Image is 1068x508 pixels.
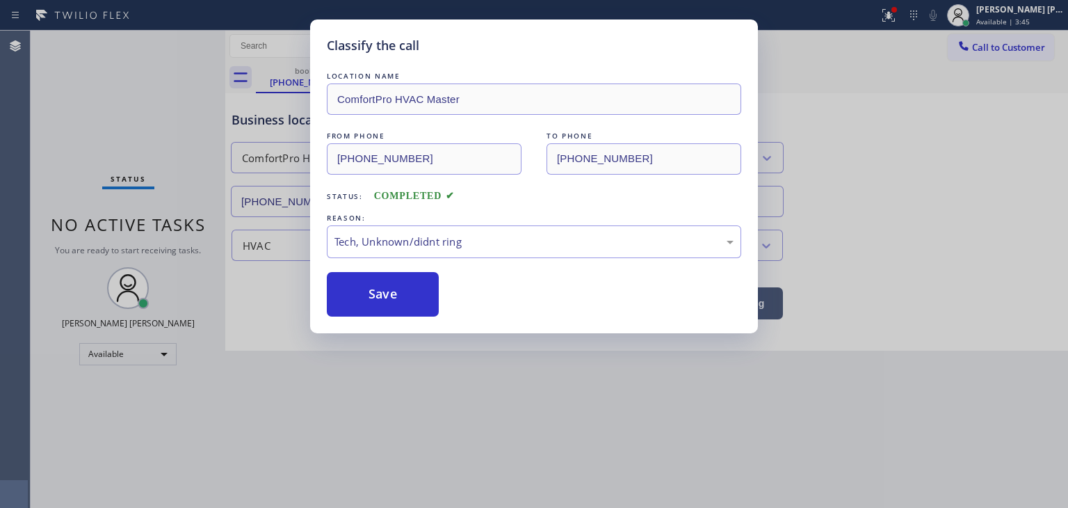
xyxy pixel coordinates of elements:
[327,69,741,84] div: LOCATION NAME
[547,143,741,175] input: To phone
[327,143,521,175] input: From phone
[327,129,521,143] div: FROM PHONE
[327,191,363,201] span: Status:
[327,272,439,317] button: Save
[334,234,734,250] div: Tech, Unknown/didnt ring
[327,211,741,225] div: REASON:
[327,36,419,55] h5: Classify the call
[374,191,455,201] span: COMPLETED
[547,129,741,143] div: TO PHONE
